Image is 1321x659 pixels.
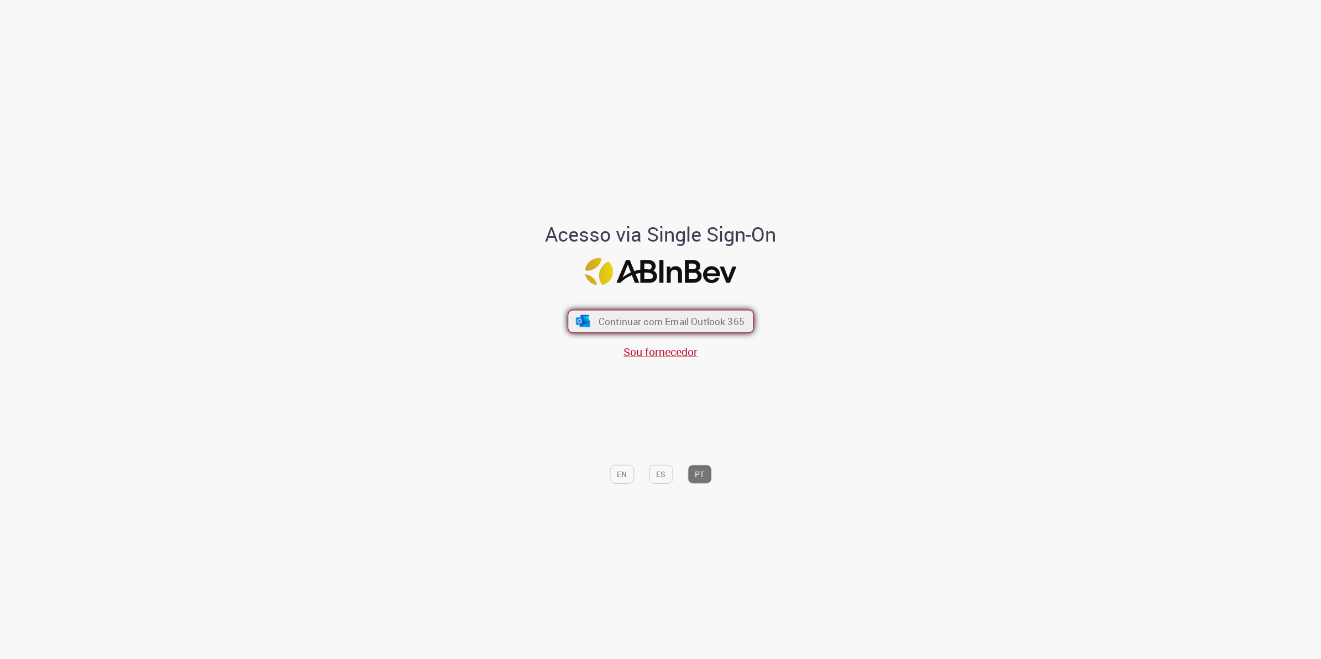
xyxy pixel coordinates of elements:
[649,465,673,484] button: ES
[598,315,744,328] span: Continuar com Email Outlook 365
[507,223,814,245] h1: Acesso via Single Sign-On
[575,315,591,327] img: ícone Azure/Microsoft 360
[688,465,711,484] button: PT
[610,465,634,484] button: EN
[568,310,754,333] button: ícone Azure/Microsoft 360 Continuar com Email Outlook 365
[623,344,698,359] a: Sou fornecedor
[585,258,736,285] img: Logo ABInBev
